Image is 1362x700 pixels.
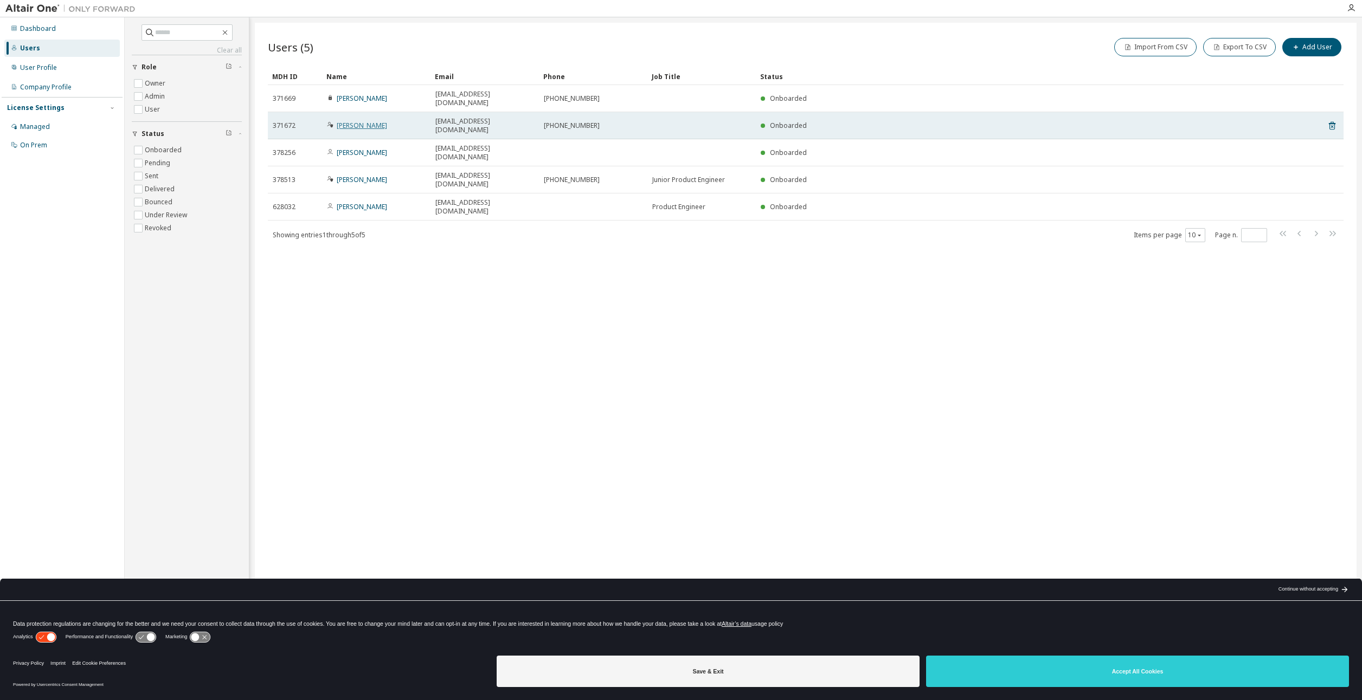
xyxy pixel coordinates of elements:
[652,176,725,184] span: Junior Product Engineer
[20,44,40,53] div: Users
[435,117,534,134] span: [EMAIL_ADDRESS][DOMAIN_NAME]
[544,121,600,130] span: [PHONE_NUMBER]
[770,175,807,184] span: Onboarded
[132,55,242,79] button: Role
[770,121,807,130] span: Onboarded
[770,202,807,211] span: Onboarded
[435,68,535,85] div: Email
[226,129,232,138] span: Clear filter
[1114,38,1197,56] button: Import From CSV
[7,103,65,112] div: License Settings
[273,121,295,130] span: 371672
[273,176,295,184] span: 378513
[145,103,162,116] label: User
[145,144,184,157] label: Onboarded
[435,90,534,107] span: [EMAIL_ADDRESS][DOMAIN_NAME]
[268,40,313,55] span: Users (5)
[770,94,807,103] span: Onboarded
[145,170,160,183] label: Sent
[5,3,141,14] img: Altair One
[273,230,365,239] span: Showing entries 1 through 5 of 5
[145,157,172,170] label: Pending
[337,175,387,184] a: [PERSON_NAME]
[435,144,534,161] span: [EMAIL_ADDRESS][DOMAIN_NAME]
[226,63,232,72] span: Clear filter
[145,222,174,235] label: Revoked
[435,198,534,216] span: [EMAIL_ADDRESS][DOMAIN_NAME]
[435,171,534,189] span: [EMAIL_ADDRESS][DOMAIN_NAME]
[272,68,318,85] div: MDH ID
[337,148,387,157] a: [PERSON_NAME]
[132,122,242,146] button: Status
[20,63,57,72] div: User Profile
[273,148,295,157] span: 378256
[20,83,72,92] div: Company Profile
[770,148,807,157] span: Onboarded
[337,202,387,211] a: [PERSON_NAME]
[145,90,167,103] label: Admin
[1282,38,1341,56] button: Add User
[652,203,705,211] span: Product Engineer
[273,203,295,211] span: 628032
[337,121,387,130] a: [PERSON_NAME]
[132,46,242,55] a: Clear all
[20,122,50,131] div: Managed
[544,94,600,103] span: [PHONE_NUMBER]
[145,209,189,222] label: Under Review
[1215,228,1267,242] span: Page n.
[543,68,643,85] div: Phone
[142,63,157,72] span: Role
[652,68,751,85] div: Job Title
[20,24,56,33] div: Dashboard
[20,141,47,150] div: On Prem
[1134,228,1205,242] span: Items per page
[273,94,295,103] span: 371669
[1203,38,1276,56] button: Export To CSV
[760,68,1287,85] div: Status
[142,129,164,138] span: Status
[145,196,175,209] label: Bounced
[337,94,387,103] a: [PERSON_NAME]
[326,68,426,85] div: Name
[145,77,168,90] label: Owner
[1188,231,1203,239] button: 10
[544,176,600,184] span: [PHONE_NUMBER]
[145,183,177,196] label: Delivered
